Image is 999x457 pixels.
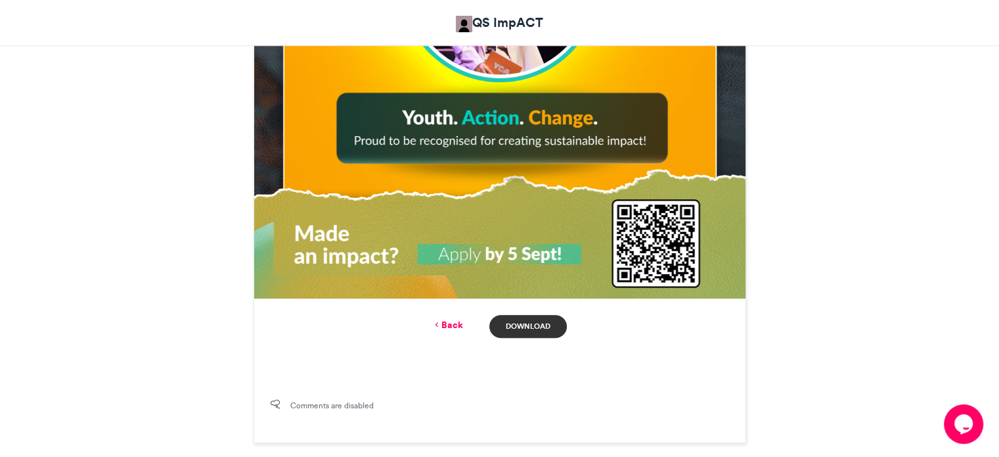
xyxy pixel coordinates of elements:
a: QS ImpACT [456,13,543,32]
iframe: chat widget [944,404,986,444]
a: Download [489,315,566,338]
a: Back [432,318,463,332]
img: QS ImpACT QS ImpACT [456,16,472,32]
span: Comments are disabled [290,400,374,412]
